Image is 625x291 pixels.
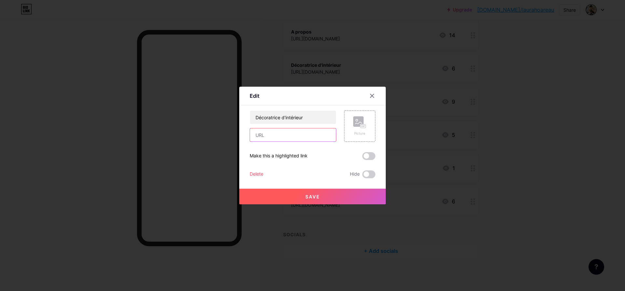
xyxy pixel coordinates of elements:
[239,189,386,204] button: Save
[250,170,263,178] div: Delete
[350,170,360,178] span: Hide
[305,194,320,199] span: Save
[250,92,259,100] div: Edit
[353,131,366,136] div: Picture
[250,128,336,141] input: URL
[250,152,308,160] div: Make this a highlighted link
[250,111,336,124] input: Title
